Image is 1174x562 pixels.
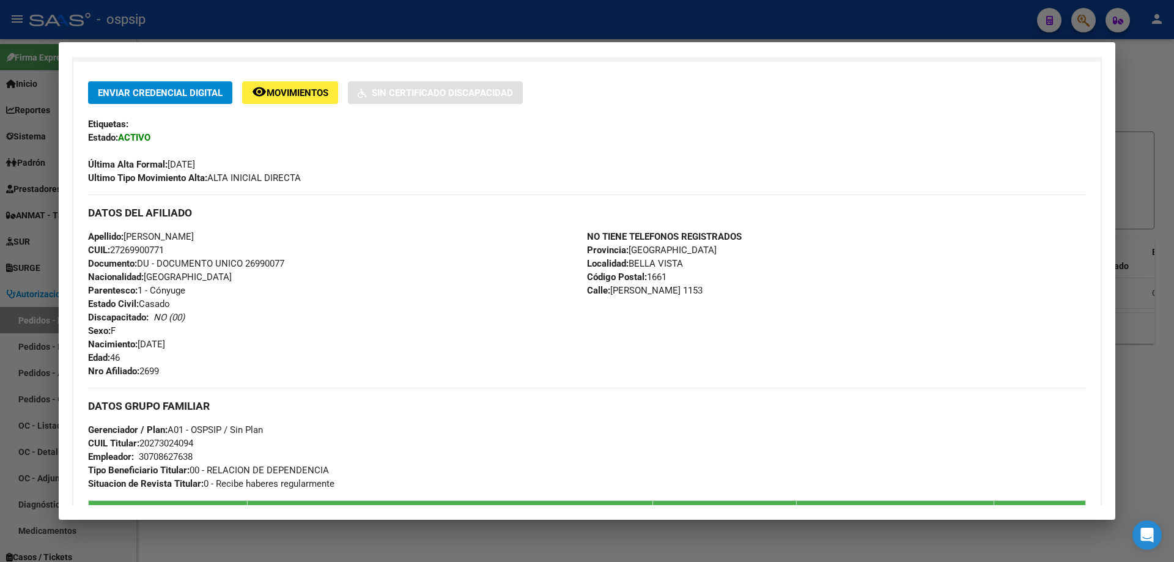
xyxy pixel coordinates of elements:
[88,172,301,183] span: ALTA INICIAL DIRECTA
[587,272,666,283] span: 1661
[88,119,128,130] strong: Etiquetas:
[587,245,717,256] span: [GEOGRAPHIC_DATA]
[88,465,190,476] strong: Tipo Beneficiario Titular:
[88,159,195,170] span: [DATE]
[88,272,232,283] span: [GEOGRAPHIC_DATA]
[88,478,334,489] span: 0 - Recibe haberes regularmente
[88,399,1086,413] h3: DATOS GRUPO FAMILIAR
[88,325,111,336] strong: Sexo:
[98,87,223,98] span: Enviar Credencial Digital
[88,285,138,296] strong: Parentesco:
[88,325,116,336] span: F
[248,501,653,530] th: Nombre
[89,501,248,530] th: CUIL
[88,312,149,323] strong: Discapacitado:
[88,245,164,256] span: 27269900771
[587,258,629,269] strong: Localidad:
[88,366,159,377] span: 2699
[994,501,1085,530] th: Activo
[587,285,610,296] strong: Calle:
[88,258,284,269] span: DU - DOCUMENTO UNICO 26990077
[653,501,796,530] th: Nacimiento
[88,465,329,476] span: 00 - RELACION DE DEPENDENCIA
[88,352,120,363] span: 46
[587,272,647,283] strong: Código Postal:
[118,132,150,143] strong: ACTIVO
[252,84,267,99] mat-icon: remove_red_eye
[88,438,139,449] strong: CUIL Titular:
[88,424,263,435] span: A01 - OSPSIP / Sin Plan
[153,312,185,323] i: NO (00)
[88,245,110,256] strong: CUIL:
[88,478,204,489] strong: Situacion de Revista Titular:
[88,159,168,170] strong: Última Alta Formal:
[587,285,703,296] span: [PERSON_NAME] 1153
[88,451,134,462] strong: Empleador:
[88,206,1086,220] h3: DATOS DEL AFILIADO
[139,450,193,464] div: 30708627638
[88,132,118,143] strong: Estado:
[1132,520,1162,550] div: Open Intercom Messenger
[88,298,170,309] span: Casado
[88,352,110,363] strong: Edad:
[88,339,138,350] strong: Nacimiento:
[88,81,232,104] button: Enviar Credencial Digital
[88,272,144,283] strong: Nacionalidad:
[88,285,185,296] span: 1 - Cónyuge
[267,87,328,98] span: Movimientos
[88,366,139,377] strong: Nro Afiliado:
[88,231,194,242] span: [PERSON_NAME]
[88,424,168,435] strong: Gerenciador / Plan:
[372,87,513,98] span: Sin Certificado Discapacidad
[88,298,139,309] strong: Estado Civil:
[88,339,165,350] span: [DATE]
[587,245,629,256] strong: Provincia:
[88,258,137,269] strong: Documento:
[242,81,338,104] button: Movimientos
[88,172,207,183] strong: Ultimo Tipo Movimiento Alta:
[587,231,742,242] strong: NO TIENE TELEFONOS REGISTRADOS
[587,258,683,269] span: BELLA VISTA
[88,231,124,242] strong: Apellido:
[796,501,994,530] th: Parentesco
[88,438,193,449] span: 20273024094
[348,81,523,104] button: Sin Certificado Discapacidad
